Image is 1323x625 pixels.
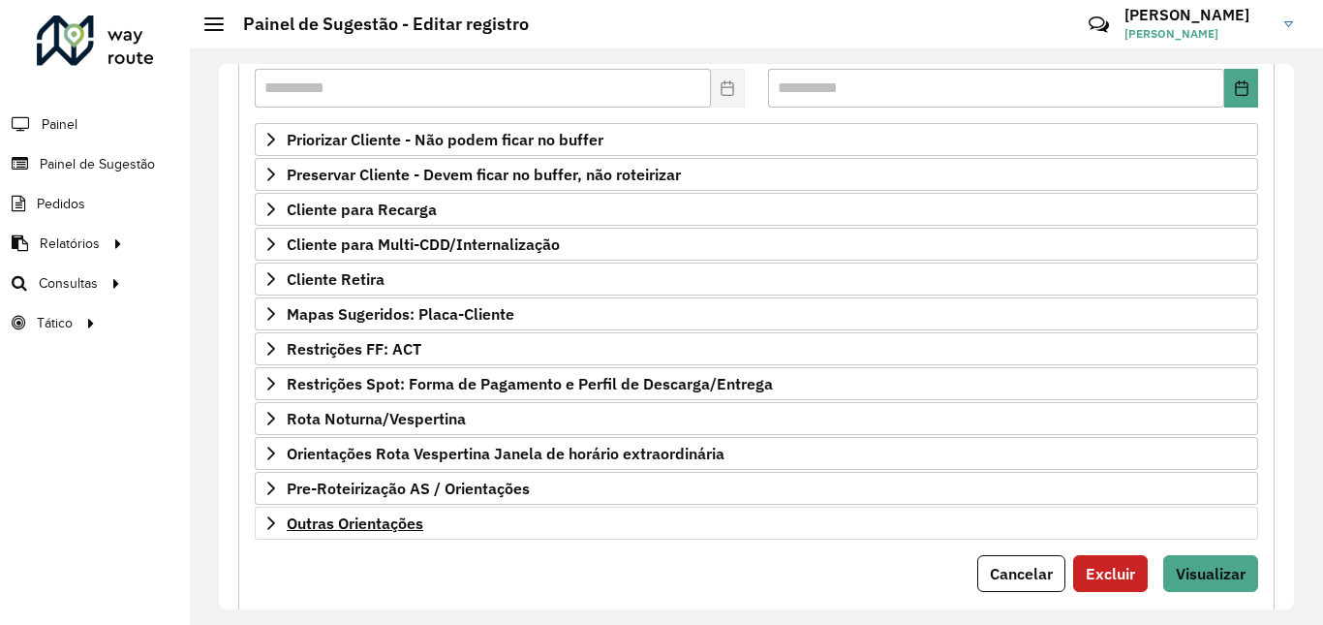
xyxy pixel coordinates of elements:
a: Mapas Sugeridos: Placa-Cliente [255,297,1258,330]
button: Choose Date [1224,69,1258,108]
a: Cliente Retira [255,263,1258,296]
span: Mapas Sugeridos: Placa-Cliente [287,306,514,322]
span: Restrições FF: ACT [287,341,421,357]
span: Pre-Roteirização AS / Orientações [287,481,530,496]
button: Excluir [1073,555,1148,592]
a: Contato Rápido [1078,4,1120,46]
span: Preservar Cliente - Devem ficar no buffer, não roteirizar [287,167,681,182]
a: Preservar Cliente - Devem ficar no buffer, não roteirizar [255,158,1258,191]
a: Priorizar Cliente - Não podem ficar no buffer [255,123,1258,156]
h3: [PERSON_NAME] [1124,6,1270,24]
span: [PERSON_NAME] [1124,25,1270,43]
a: Orientações Rota Vespertina Janela de horário extraordinária [255,437,1258,470]
a: Cliente para Multi-CDD/Internalização [255,228,1258,261]
span: Visualizar [1176,564,1246,583]
span: Excluir [1086,564,1135,583]
span: Consultas [39,273,98,294]
span: Tático [37,313,73,333]
a: Rota Noturna/Vespertina [255,402,1258,435]
span: Outras Orientações [287,516,423,531]
span: Orientações Rota Vespertina Janela de horário extraordinária [287,446,724,461]
button: Cancelar [977,555,1065,592]
span: Cliente para Multi-CDD/Internalização [287,236,560,252]
span: Pedidos [37,194,85,214]
span: Restrições Spot: Forma de Pagamento e Perfil de Descarga/Entrega [287,376,773,391]
span: Rota Noturna/Vespertina [287,411,466,426]
a: Restrições Spot: Forma de Pagamento e Perfil de Descarga/Entrega [255,367,1258,400]
span: Relatórios [40,234,100,254]
a: Cliente para Recarga [255,193,1258,226]
button: Visualizar [1163,555,1258,592]
span: Priorizar Cliente - Não podem ficar no buffer [287,132,603,147]
span: Cliente Retira [287,271,385,287]
span: Cancelar [990,564,1053,583]
span: Painel de Sugestão [40,154,155,174]
a: Restrições FF: ACT [255,332,1258,365]
h2: Painel de Sugestão - Editar registro [224,14,529,35]
a: Pre-Roteirização AS / Orientações [255,472,1258,505]
span: Cliente para Recarga [287,202,437,217]
a: Outras Orientações [255,507,1258,540]
span: Painel [42,114,77,135]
